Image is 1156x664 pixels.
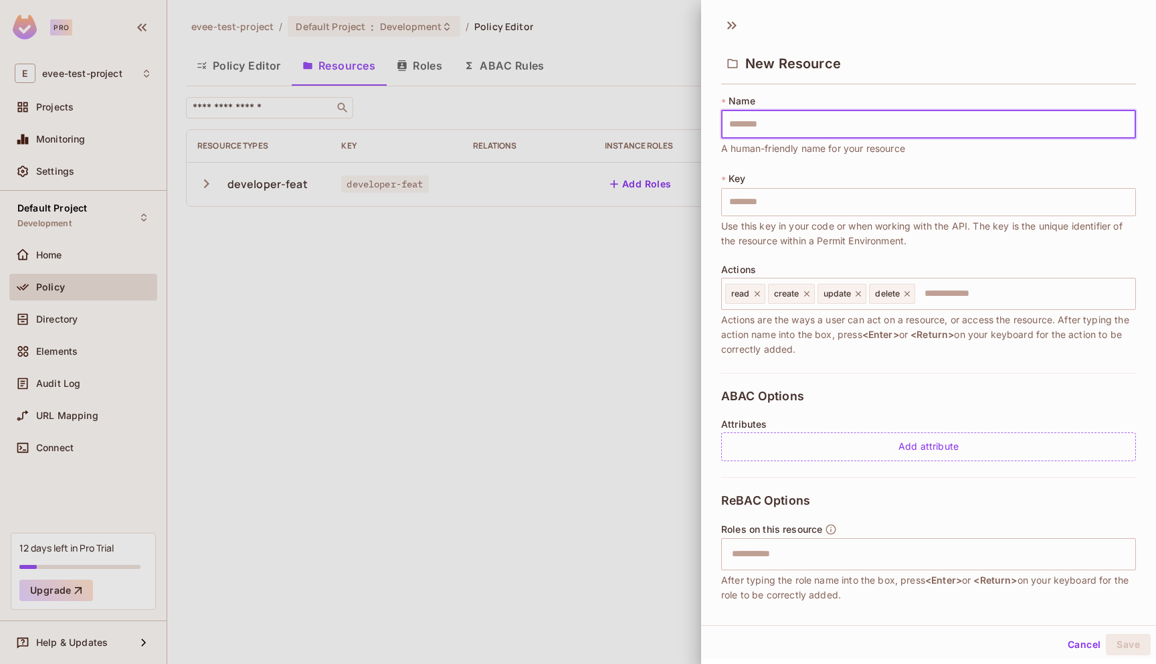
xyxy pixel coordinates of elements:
[862,329,899,340] span: <Enter>
[869,284,915,304] div: delete
[721,432,1136,461] div: Add attribute
[721,419,767,430] span: Attributes
[731,288,750,299] span: read
[973,574,1017,586] span: <Return>
[721,219,1136,248] span: Use this key in your code or when working with the API. The key is the unique identifier of the r...
[721,313,1136,357] span: Actions are the ways a user can act on a resource, or access the resource. After typing the actio...
[729,96,755,106] span: Name
[1062,634,1106,655] button: Cancel
[774,288,799,299] span: create
[721,494,810,507] span: ReBAC Options
[725,284,765,304] div: read
[910,329,954,340] span: <Return>
[745,56,841,72] span: New Resource
[729,173,745,184] span: Key
[925,574,962,586] span: <Enter>
[721,141,905,156] span: A human-friendly name for your resource
[721,524,822,535] span: Roles on this resource
[721,573,1136,602] span: After typing the role name into the box, press or on your keyboard for the role to be correctly a...
[768,284,815,304] div: create
[824,288,852,299] span: update
[721,390,804,403] span: ABAC Options
[875,288,900,299] span: delete
[721,264,756,275] span: Actions
[817,284,867,304] div: update
[1106,634,1151,655] button: Save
